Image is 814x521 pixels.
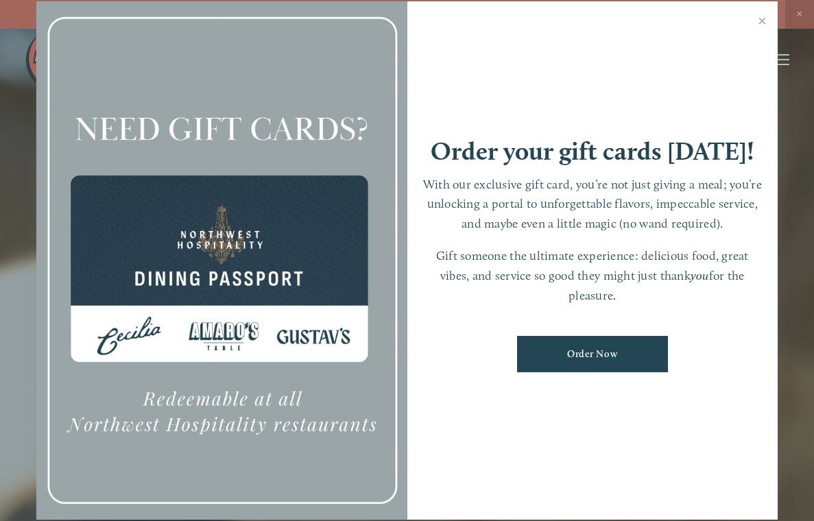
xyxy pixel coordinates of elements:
[517,336,668,372] a: Order Now
[749,3,776,42] a: Close
[691,268,709,282] em: you
[431,138,754,164] h1: Order your gift cards [DATE]!
[421,246,765,305] p: Gift someone the ultimate experience: delicious food, great vibes, and service so good they might...
[421,175,765,234] p: With our exclusive gift card, you’re not just giving a meal; you’re unlocking a portal to unforge...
